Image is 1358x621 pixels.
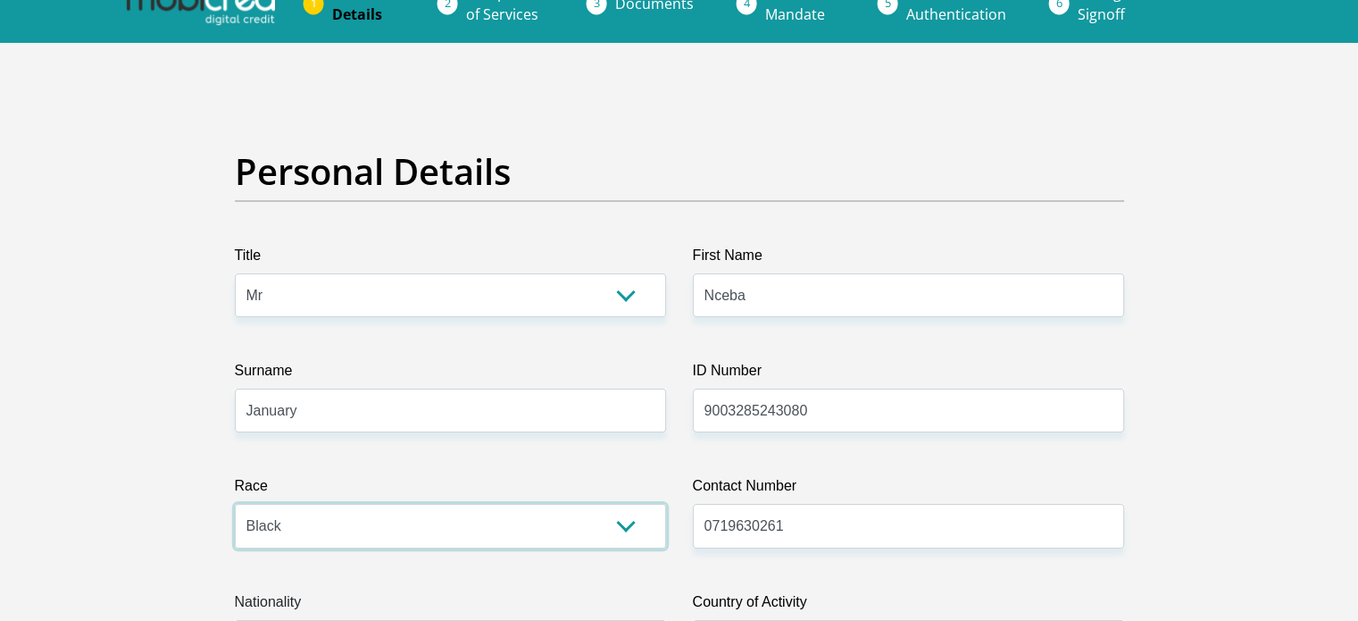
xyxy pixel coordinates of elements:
input: Surname [235,389,666,432]
label: ID Number [693,360,1124,389]
input: ID Number [693,389,1124,432]
label: Country of Activity [693,592,1124,620]
input: First Name [693,273,1124,317]
label: Nationality [235,592,666,620]
label: Race [235,475,666,504]
label: Title [235,245,666,273]
label: Surname [235,360,666,389]
input: Contact Number [693,504,1124,548]
label: First Name [693,245,1124,273]
h2: Personal Details [235,150,1124,193]
label: Contact Number [693,475,1124,504]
